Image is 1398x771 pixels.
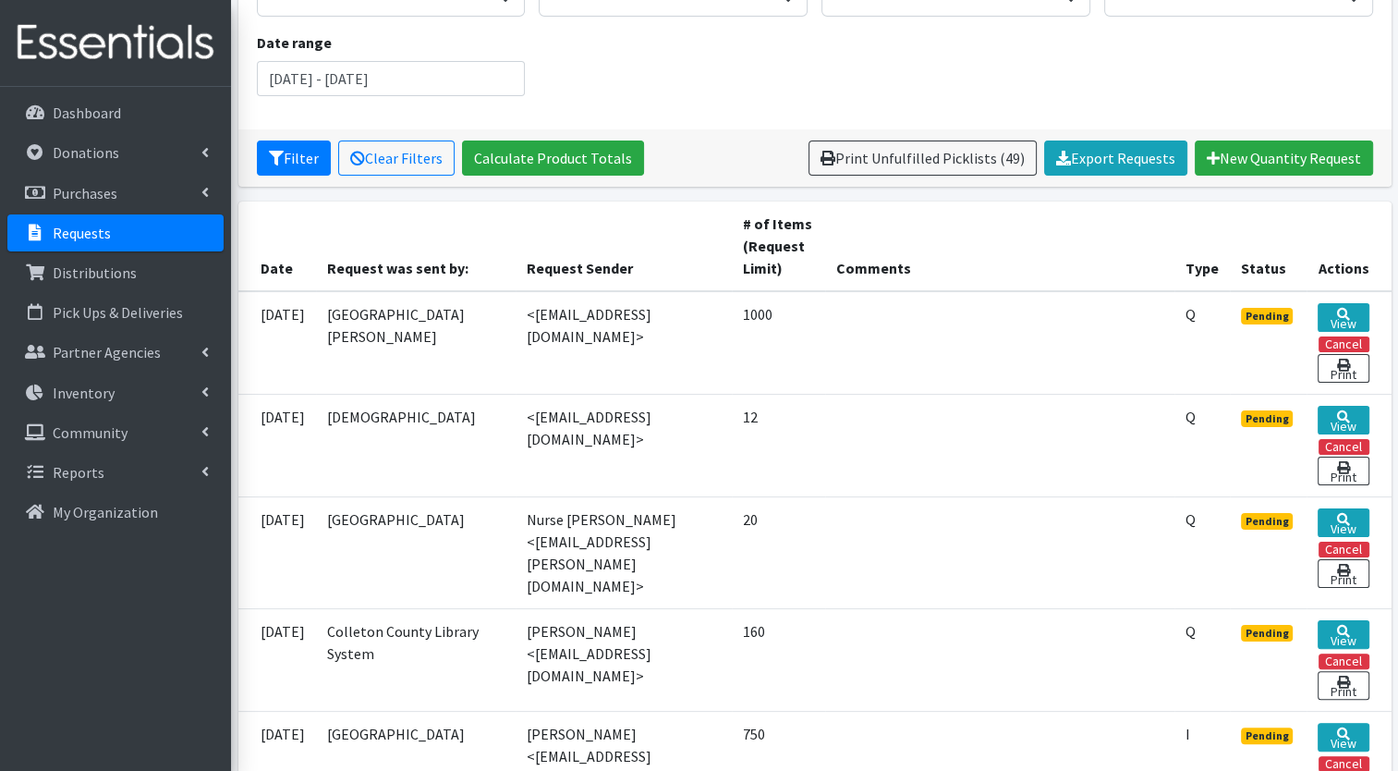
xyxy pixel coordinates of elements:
span: Pending [1241,410,1294,427]
th: Status [1230,202,1307,291]
a: Community [7,414,224,451]
abbr: Quantity [1185,305,1196,324]
p: Partner Agencies [53,343,161,361]
p: My Organization [53,503,158,521]
p: Donations [53,143,119,162]
button: Filter [257,141,331,176]
td: Colleton County Library System [316,608,516,711]
button: Cancel [1319,337,1369,352]
a: New Quantity Request [1195,141,1373,176]
abbr: Quantity [1185,408,1196,426]
a: Print Unfulfilled Picklists (49) [808,141,1037,176]
button: Cancel [1319,654,1369,669]
a: Calculate Product Totals [462,141,644,176]
a: Donations [7,134,224,171]
abbr: Individual [1185,725,1190,743]
span: Pending [1241,728,1294,744]
p: Reports [53,463,104,482]
td: [GEOGRAPHIC_DATA][PERSON_NAME] [316,291,516,395]
a: View [1318,620,1368,649]
label: Date range [257,31,332,54]
p: Purchases [53,184,117,202]
p: Distributions [53,263,137,282]
a: Inventory [7,374,224,411]
span: Pending [1241,308,1294,324]
button: Cancel [1319,439,1369,455]
td: [DEMOGRAPHIC_DATA] [316,394,516,496]
td: [PERSON_NAME] <[EMAIL_ADDRESS][DOMAIN_NAME]> [516,608,733,711]
input: January 1, 2011 - December 31, 2011 [257,61,526,96]
td: <[EMAIL_ADDRESS][DOMAIN_NAME]> [516,291,733,395]
th: Request Sender [516,202,733,291]
th: Comments [825,202,1174,291]
a: Reports [7,454,224,491]
a: Export Requests [1044,141,1187,176]
a: Purchases [7,175,224,212]
th: Actions [1307,202,1391,291]
a: View [1318,303,1368,332]
td: <[EMAIL_ADDRESS][DOMAIN_NAME]> [516,394,733,496]
a: View [1318,406,1368,434]
a: View [1318,508,1368,537]
td: 1000 [732,291,825,395]
td: [DATE] [238,291,316,395]
th: # of Items (Request Limit) [732,202,825,291]
a: Partner Agencies [7,334,224,371]
p: Requests [53,224,111,242]
td: [DATE] [238,394,316,496]
a: Requests [7,214,224,251]
p: Dashboard [53,104,121,122]
td: Nurse [PERSON_NAME] <[EMAIL_ADDRESS][PERSON_NAME][DOMAIN_NAME]> [516,496,733,608]
abbr: Quantity [1185,622,1196,641]
a: Dashboard [7,94,224,131]
a: Pick Ups & Deliveries [7,294,224,331]
a: Print [1318,457,1368,485]
td: 12 [732,394,825,496]
p: Pick Ups & Deliveries [53,303,183,322]
a: Print [1318,559,1368,588]
img: HumanEssentials [7,12,224,74]
a: Print [1318,354,1368,383]
a: Distributions [7,254,224,291]
td: 20 [732,496,825,608]
abbr: Quantity [1185,510,1196,529]
th: Date [238,202,316,291]
th: Request was sent by: [316,202,516,291]
button: Cancel [1319,542,1369,557]
span: Pending [1241,625,1294,642]
td: [DATE] [238,608,316,711]
p: Inventory [53,384,115,402]
a: View [1318,723,1368,752]
td: [GEOGRAPHIC_DATA] [316,496,516,608]
td: [DATE] [238,496,316,608]
span: Pending [1241,513,1294,530]
a: My Organization [7,494,224,531]
a: Clear Filters [338,141,455,176]
a: Print [1318,671,1368,700]
th: Type [1174,202,1230,291]
p: Community [53,423,128,442]
td: 160 [732,608,825,711]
